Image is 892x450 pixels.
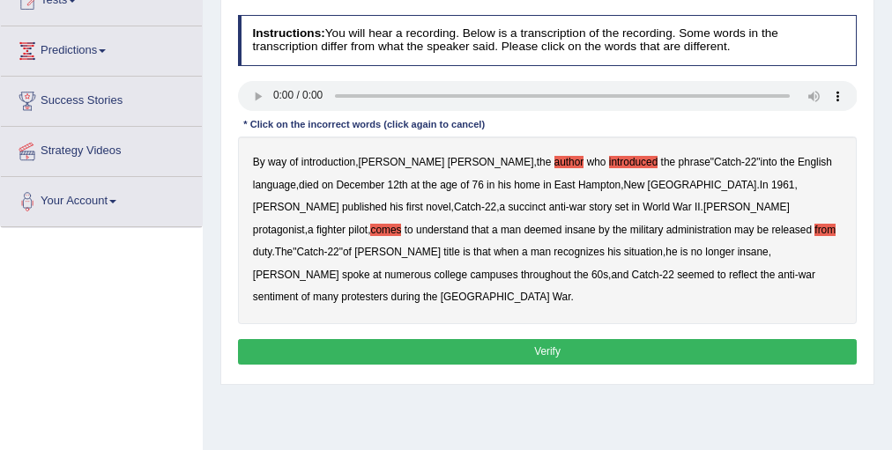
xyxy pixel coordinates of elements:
[569,201,586,213] b: war
[252,26,324,40] b: Instructions:
[301,156,355,168] b: introduction
[354,246,441,258] b: [PERSON_NAME]
[275,246,294,258] b: The
[814,224,836,236] b: from
[771,179,794,191] b: 1961
[677,269,714,281] b: seemed
[613,224,628,236] b: the
[411,179,420,191] b: at
[290,156,299,168] b: of
[472,224,489,236] b: that
[253,246,272,258] b: duty
[695,201,701,213] b: II
[308,224,314,236] b: a
[463,246,471,258] b: is
[611,269,628,281] b: and
[738,246,769,258] b: insane
[434,269,467,281] b: college
[624,246,663,258] b: situation
[472,179,484,191] b: 76
[549,201,566,213] b: anti
[607,246,621,258] b: his
[348,224,368,236] b: pilot
[780,156,795,168] b: the
[336,179,384,191] b: December
[771,224,812,236] b: released
[341,291,388,303] b: protesters
[391,291,420,303] b: during
[440,179,457,191] b: age
[238,339,858,365] button: Verify
[253,224,305,236] b: protagonist
[632,269,659,281] b: Catch
[587,156,606,168] b: who
[598,224,610,236] b: by
[522,246,528,258] b: a
[614,201,628,213] b: set
[443,246,460,258] b: title
[565,224,596,236] b: insane
[609,156,658,168] b: introduced
[553,291,571,303] b: War
[454,201,481,213] b: Catch
[665,246,677,258] b: he
[405,224,413,236] b: to
[734,224,754,236] b: may
[760,179,769,191] b: In
[268,156,286,168] b: way
[623,179,644,191] b: New
[388,179,408,191] b: 12th
[498,179,511,191] b: his
[537,156,552,168] b: the
[299,179,318,191] b: died
[426,201,450,213] b: novel
[238,15,858,65] h4: You will hear a recording. Below is a transcription of the recording. Some words in the transcrip...
[253,269,339,281] b: [PERSON_NAME]
[448,156,534,168] b: [PERSON_NAME]
[390,201,403,213] b: his
[663,269,674,281] b: 22
[798,156,832,168] b: English
[301,291,310,303] b: of
[492,224,498,236] b: a
[1,127,202,171] a: Strategy Videos
[717,269,726,281] b: to
[296,246,323,258] b: Catch
[705,246,734,258] b: longer
[1,26,202,70] a: Predictions
[745,156,756,168] b: 22
[543,179,551,191] b: in
[521,269,571,281] b: throughout
[648,179,757,191] b: [GEOGRAPHIC_DATA]
[253,201,339,213] b: [PERSON_NAME]
[554,246,605,258] b: recognizes
[591,269,608,281] b: 60s
[494,246,518,258] b: when
[316,224,346,236] b: fighter
[499,201,505,213] b: a
[342,269,370,281] b: spoke
[373,269,382,281] b: at
[524,224,561,236] b: deemed
[761,269,776,281] b: the
[729,269,757,281] b: reflect
[514,179,540,191] b: home
[322,179,333,191] b: on
[757,224,769,236] b: be
[313,291,338,303] b: many
[554,156,584,168] b: author
[359,156,445,168] b: [PERSON_NAME]
[578,179,621,191] b: Hampton
[485,201,496,213] b: 22
[460,179,469,191] b: of
[370,224,401,236] b: comes
[238,118,491,133] div: * Click on the incorrect words (click again to cancel)
[554,179,576,191] b: East
[714,156,741,168] b: Catch
[778,269,795,281] b: anti
[473,246,491,258] b: that
[384,269,431,281] b: numerous
[531,246,551,258] b: man
[406,201,423,213] b: first
[761,156,777,168] b: into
